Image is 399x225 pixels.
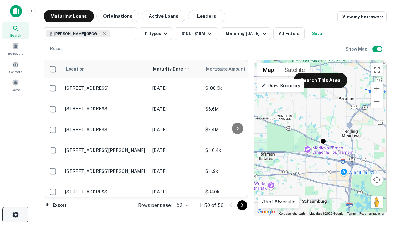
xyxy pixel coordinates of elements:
a: Terms (opens in new tab) [347,212,356,215]
span: Location [66,65,85,73]
p: Rows per page: [138,202,172,209]
p: [DATE] [152,188,199,195]
button: Maturing [DATE] [221,27,271,40]
span: Mortgage Amount [206,65,253,73]
p: [DATE] [152,147,199,154]
button: Zoom in [371,82,383,95]
p: [DATE] [152,126,199,133]
p: [STREET_ADDRESS] [65,189,146,195]
button: Search This Area [294,73,347,88]
span: Borrowers [8,51,23,56]
p: $2.4M [205,126,268,133]
button: Toggle fullscreen view [371,63,383,76]
img: capitalize-icon.png [10,5,22,17]
th: Location [62,60,149,78]
p: 1–50 of 56 [200,202,224,209]
button: Maturing Loans [44,10,94,22]
a: Borrowers [2,40,29,57]
button: Export [44,201,68,210]
p: 85 of 85 results [262,198,296,206]
button: Map camera controls [371,173,383,186]
p: Draw Boundary [261,82,300,89]
span: Maturity Date [153,65,191,73]
span: Contacts [9,69,22,74]
button: Show street map [257,63,279,76]
p: $6.6M [205,106,268,112]
button: All Filters [273,27,305,40]
p: [STREET_ADDRESS][PERSON_NAME] [65,147,146,153]
span: Search [10,33,21,38]
button: Keyboard shortcuts [279,212,305,216]
div: Maturing [DATE] [226,30,268,37]
p: [DATE] [152,106,199,112]
p: [STREET_ADDRESS] [65,85,146,91]
div: 0 0 [254,60,386,216]
p: $340k [205,188,268,195]
span: Saved [11,87,20,92]
a: Saved [2,77,29,93]
img: Google [256,208,276,216]
div: 50 [174,201,190,210]
a: Search [2,22,29,39]
button: Originations [96,10,139,22]
span: Map data ©2025 Google [309,212,343,215]
button: Save your search to get updates of matches that match your search criteria. [307,27,327,40]
p: $188.6k [205,85,268,92]
p: [DATE] [152,168,199,175]
th: Mortgage Amount [202,60,271,78]
p: [DATE] [152,85,199,92]
iframe: Chat Widget [368,175,399,205]
span: [PERSON_NAME][GEOGRAPHIC_DATA], [GEOGRAPHIC_DATA] [54,31,101,37]
a: Contacts [2,58,29,75]
h6: Show Map [345,46,368,52]
p: $110.4k [205,147,268,154]
a: Report a map error [359,212,384,215]
p: [STREET_ADDRESS][PERSON_NAME] [65,168,146,174]
button: Lenders [188,10,225,22]
button: $10k - $10M [175,27,218,40]
button: Go to next page [237,200,247,210]
p: [STREET_ADDRESS] [65,127,146,132]
a: Open this area in Google Maps (opens a new window) [256,208,276,216]
button: Active Loans [142,10,185,22]
p: $11.9k [205,168,268,175]
button: Show satellite imagery [279,63,310,76]
button: Zoom out [371,95,383,107]
th: Maturity Date [149,60,202,78]
button: 11 Types [140,27,172,40]
button: Reset [46,42,66,55]
a: View my borrowers [337,11,387,22]
p: [STREET_ADDRESS] [65,106,146,112]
